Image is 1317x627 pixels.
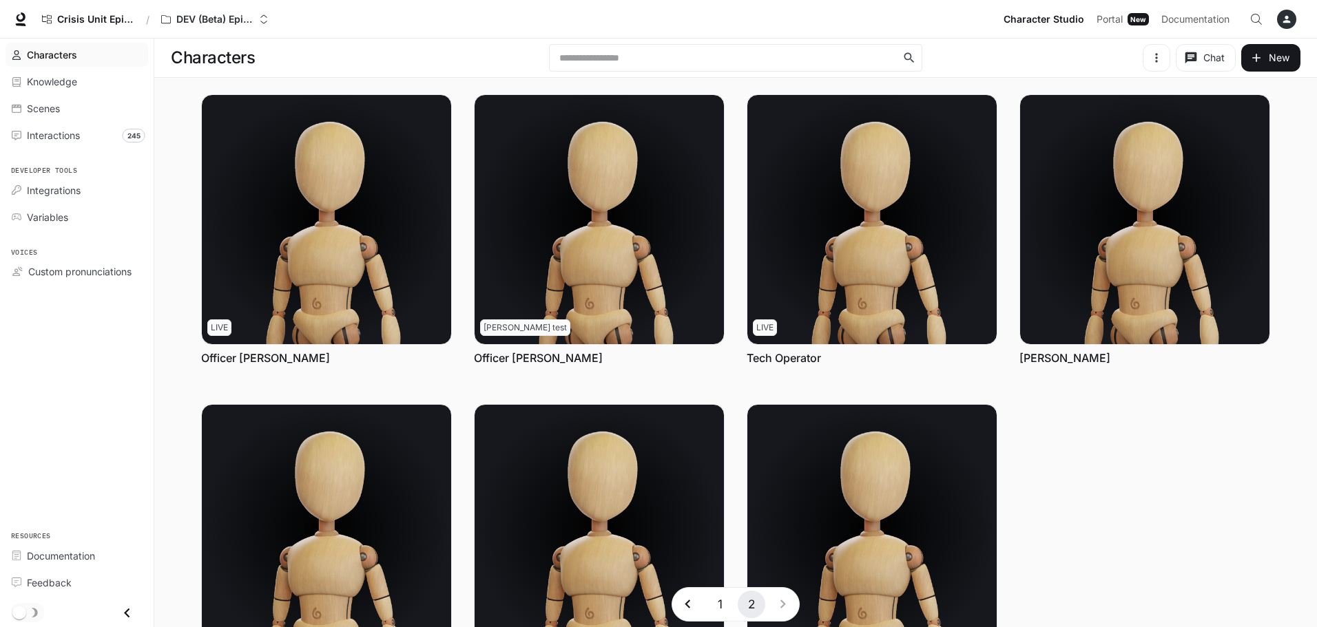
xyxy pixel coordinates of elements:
[1161,11,1230,28] span: Documentation
[1091,6,1154,33] a: PortalNew
[475,95,724,344] img: Officer Garcia
[6,205,148,229] a: Variables
[1019,350,1110,365] a: [PERSON_NAME]
[1243,6,1270,33] button: Open Command Menu
[6,259,148,284] a: Custom pronunciations
[27,101,60,116] span: Scenes
[28,264,132,279] span: Custom pronunciations
[738,591,765,618] button: page 2
[998,6,1090,33] a: Character Studio
[1176,44,1236,72] button: Chat
[27,549,95,563] span: Documentation
[27,74,77,89] span: Knowledge
[202,95,451,344] img: Officer Garcia
[1020,95,1269,344] img: Ted Borough
[6,178,148,202] a: Integrations
[27,183,81,198] span: Integrations
[6,70,148,94] a: Knowledge
[1128,13,1149,25] div: New
[672,587,800,621] nav: pagination navigation
[141,12,155,27] div: /
[123,129,145,142] span: 245
[6,544,148,568] a: Documentation
[1004,11,1084,28] span: Character Studio
[674,591,702,618] button: Go to previous page
[27,210,68,224] span: Variables
[747,95,997,344] img: Tech Operator
[747,350,821,365] a: Tech Operator
[57,14,134,25] span: Crisis Unit Episode 1
[6,123,148,147] a: Interactions
[27,575,72,590] span: Feedback
[1156,6,1240,33] a: Documentation
[1241,44,1300,72] button: New
[155,6,275,33] button: Open workspace menu
[706,591,734,618] button: Go to page 1
[1097,11,1123,28] span: Portal
[171,44,255,72] h1: Characters
[6,571,148,595] a: Feedback
[6,96,148,120] a: Scenes
[27,128,80,142] span: Interactions
[201,350,330,365] a: Officer [PERSON_NAME]
[474,350,603,365] a: Officer [PERSON_NAME]
[6,43,148,67] a: Characters
[12,604,26,619] span: Dark mode toggle
[112,599,143,627] button: Close drawer
[176,14,253,25] p: DEV (Beta) Episode 1 - Crisis Unit
[36,6,141,33] a: Crisis Unit Episode 1
[27,47,77,62] span: Characters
